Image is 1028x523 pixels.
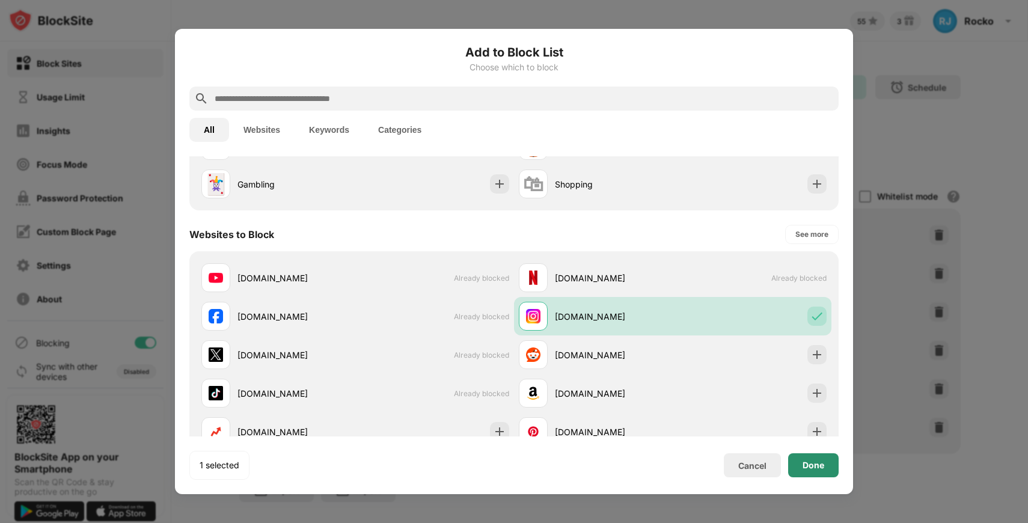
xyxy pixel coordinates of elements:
[229,118,295,142] button: Websites
[237,426,355,438] div: [DOMAIN_NAME]
[555,310,673,323] div: [DOMAIN_NAME]
[795,228,828,240] div: See more
[454,312,509,321] span: Already blocked
[189,63,839,72] div: Choose which to block
[237,387,355,400] div: [DOMAIN_NAME]
[189,118,229,142] button: All
[555,349,673,361] div: [DOMAIN_NAME]
[555,272,673,284] div: [DOMAIN_NAME]
[203,172,228,197] div: 🃏
[526,386,540,400] img: favicons
[189,228,274,240] div: Websites to Block
[738,460,766,471] div: Cancel
[526,271,540,285] img: favicons
[209,271,223,285] img: favicons
[526,347,540,362] img: favicons
[803,460,824,470] div: Done
[454,274,509,283] span: Already blocked
[526,309,540,323] img: favicons
[454,389,509,398] span: Already blocked
[237,349,355,361] div: [DOMAIN_NAME]
[364,118,436,142] button: Categories
[295,118,364,142] button: Keywords
[209,347,223,362] img: favicons
[454,350,509,359] span: Already blocked
[194,91,209,106] img: search.svg
[209,309,223,323] img: favicons
[555,426,673,438] div: [DOMAIN_NAME]
[209,386,223,400] img: favicons
[237,178,355,191] div: Gambling
[209,424,223,439] img: favicons
[555,178,673,191] div: Shopping
[523,172,543,197] div: 🛍
[771,274,827,283] span: Already blocked
[237,272,355,284] div: [DOMAIN_NAME]
[189,43,839,61] h6: Add to Block List
[200,459,239,471] div: 1 selected
[526,424,540,439] img: favicons
[555,387,673,400] div: [DOMAIN_NAME]
[237,310,355,323] div: [DOMAIN_NAME]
